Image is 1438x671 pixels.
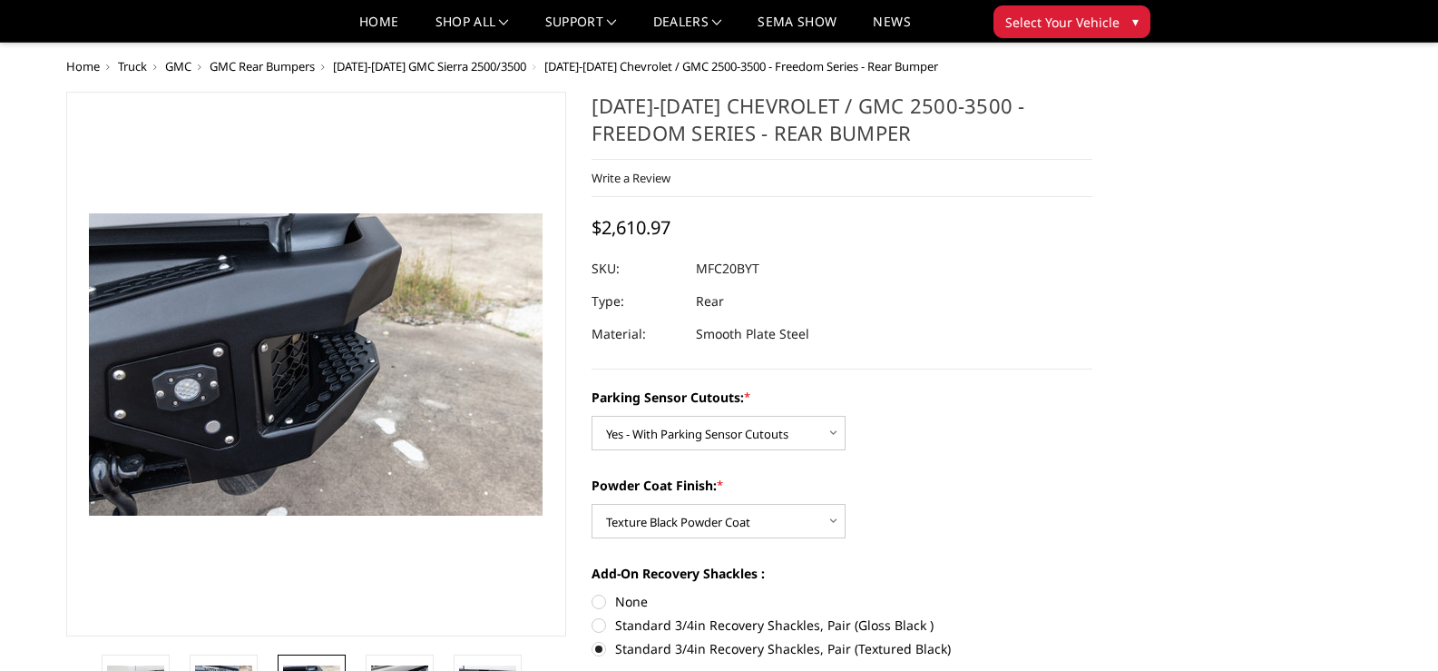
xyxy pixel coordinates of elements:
[592,639,1092,658] label: Standard 3/4in Recovery Shackles, Pair (Textured Black)
[592,388,1092,407] label: Parking Sensor Cutouts:
[1132,12,1139,31] span: ▾
[696,318,809,350] dd: Smooth Plate Steel
[1005,13,1120,32] span: Select Your Vehicle
[333,58,526,74] a: [DATE]-[DATE] GMC Sierra 2500/3500
[592,92,1092,160] h1: [DATE]-[DATE] Chevrolet / GMC 2500-3500 - Freedom Series - Rear Bumper
[993,5,1150,38] button: Select Your Vehicle
[696,252,759,285] dd: MFC20BYT
[592,476,1092,495] label: Powder Coat Finish:
[359,15,398,42] a: Home
[66,58,100,74] a: Home
[545,15,617,42] a: Support
[210,58,315,74] a: GMC Rear Bumpers
[592,170,670,186] a: Write a Review
[592,285,682,318] dt: Type:
[435,15,509,42] a: shop all
[592,616,1092,635] label: Standard 3/4in Recovery Shackles, Pair (Gloss Black )
[696,285,724,318] dd: Rear
[592,318,682,350] dt: Material:
[544,58,938,74] span: [DATE]-[DATE] Chevrolet / GMC 2500-3500 - Freedom Series - Rear Bumper
[758,15,836,42] a: SEMA Show
[66,92,567,636] a: 2020-2025 Chevrolet / GMC 2500-3500 - Freedom Series - Rear Bumper
[592,215,670,240] span: $2,610.97
[165,58,191,74] a: GMC
[592,252,682,285] dt: SKU:
[118,58,147,74] a: Truck
[592,564,1092,583] label: Add-On Recovery Shackles :
[873,15,910,42] a: News
[653,15,722,42] a: Dealers
[592,592,1092,611] label: None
